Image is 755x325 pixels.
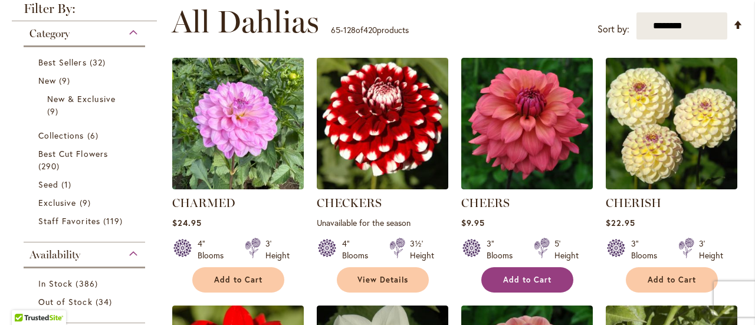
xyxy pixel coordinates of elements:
a: CHEERS [461,196,510,210]
span: Add to Cart [648,275,696,285]
div: 3½' Height [410,238,434,261]
iframe: Launch Accessibility Center [9,283,42,316]
a: View Details [337,267,429,293]
span: 34 [96,296,115,308]
span: 290 [38,160,63,172]
a: CHARMED [172,180,304,192]
span: View Details [357,275,408,285]
span: Exclusive [38,197,76,208]
span: 1 [61,178,74,191]
button: Add to Cart [481,267,573,293]
span: 32 [90,56,109,68]
span: Out of Stock [38,296,93,307]
span: Availability [29,248,80,261]
a: Seed [38,178,133,191]
a: New &amp; Exclusive [47,93,124,117]
a: Staff Favorites [38,215,133,227]
a: CHERISH [606,196,661,210]
a: CHARMED [172,196,235,210]
span: 9 [80,196,94,209]
img: CHECKERS [317,58,448,189]
div: 4" Blooms [198,238,231,261]
strong: Filter By: [12,2,157,21]
span: Seed [38,179,58,190]
span: 9 [59,74,73,87]
a: Best Sellers [38,56,133,68]
span: 9 [47,105,61,117]
div: 3" Blooms [487,238,520,261]
button: Add to Cart [192,267,284,293]
span: Add to Cart [214,275,262,285]
p: - of products [331,21,409,40]
span: $22.95 [606,217,635,228]
div: 4" Blooms [342,238,375,261]
button: Add to Cart [626,267,718,293]
span: 6 [87,129,101,142]
span: 65 [331,24,340,35]
span: New [38,75,56,86]
span: $24.95 [172,217,202,228]
span: 420 [363,24,377,35]
a: CHERISH [606,180,737,192]
a: CHECKERS [317,180,448,192]
label: Sort by: [598,18,629,40]
span: Staff Favorites [38,215,100,226]
div: 5' Height [554,238,579,261]
div: 3' Height [265,238,290,261]
img: CHARMED [172,58,304,189]
span: 128 [343,24,356,35]
a: Exclusive [38,196,133,209]
a: CHEERS [461,180,593,192]
a: In Stock 386 [38,277,133,290]
span: Collections [38,130,84,141]
span: 386 [75,277,100,290]
span: Add to Cart [503,275,552,285]
a: New [38,74,133,87]
div: 3" Blooms [631,238,664,261]
span: 119 [103,215,126,227]
a: Collections [38,129,133,142]
a: Out of Stock 34 [38,296,133,308]
span: Best Sellers [38,57,87,68]
img: CHEERS [461,58,593,189]
p: Unavailable for the season [317,217,448,228]
span: New & Exclusive [47,93,116,104]
span: $9.95 [461,217,485,228]
a: CHECKERS [317,196,382,210]
span: In Stock [38,278,73,289]
span: Best Cut Flowers [38,148,108,159]
span: Category [29,27,70,40]
a: Best Cut Flowers [38,147,133,172]
span: All Dahlias [172,4,319,40]
img: CHERISH [606,58,737,189]
div: 3' Height [699,238,723,261]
